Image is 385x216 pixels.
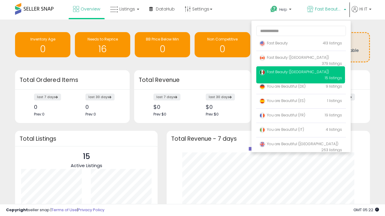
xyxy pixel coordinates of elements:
label: last 7 days [153,94,180,100]
span: Hi IT [359,6,367,12]
span: Active Listings [71,162,102,169]
span: You are Beautiful (DE) [259,84,306,89]
span: 263 listings [321,147,342,152]
a: Inventory Age 0 [15,32,70,57]
span: Prev: 0 [34,112,45,117]
span: 15 listings [325,75,342,80]
img: spain.png [259,98,265,104]
div: $0 [206,104,240,110]
div: 0 [85,104,119,110]
span: You are Beautiful ([GEOGRAPHIC_DATA]) [259,141,338,146]
div: seller snap | | [6,207,104,213]
h3: Total Listings [20,136,153,141]
span: 2025-09-8 05:22 GMT [353,207,379,213]
span: 413 listings [323,40,342,46]
img: italy.png [259,127,265,133]
img: germany.png [259,84,265,90]
a: Non Competitive 0 [195,32,250,57]
p: 15 [71,151,102,162]
label: last 30 days [85,94,115,100]
span: You are Beautiful (ES) [259,98,305,103]
span: Non Competitive [207,37,238,42]
img: canada.png [259,55,265,61]
span: You are Beautiful (FR) [259,112,305,118]
span: Fast Beauty ([GEOGRAPHIC_DATA]) [315,6,342,12]
h1: 0 [18,44,67,54]
span: Overview [81,6,100,12]
h1: 0 [198,44,247,54]
span: Fast Beauty ([GEOGRAPHIC_DATA]) [259,55,329,60]
a: Terms of Use [51,207,77,213]
span: 9 listings [326,84,342,89]
strong: Copyright [6,207,28,213]
img: uk.png [259,141,265,147]
label: last 30 days [206,94,235,100]
h3: Total Ordered Items [20,76,125,84]
span: Prev: $0 [206,112,219,117]
span: 1 listings [327,98,342,103]
h1: 16 [78,44,127,54]
h3: Total Revenue - 7 days [171,136,365,141]
span: You are Beautiful (IT) [259,127,304,132]
a: Needs to Reprice 16 [75,32,130,57]
a: Privacy Policy [78,207,104,213]
span: Prev: 0 [85,112,96,117]
span: 379 listings [322,61,342,66]
h3: Total Revenue [139,76,246,84]
span: Inventory Age [30,37,55,42]
img: france.png [259,112,265,118]
label: last 7 days [34,94,61,100]
a: BB Price Below Min 0 [135,32,190,57]
span: Listings [119,6,135,12]
span: BB Price Below Min [146,37,179,42]
span: 4 listings [326,127,342,132]
img: usa.png [259,40,265,46]
span: Needs to Reprice [88,37,118,42]
span: Prev: $0 [153,112,166,117]
span: 19 listings [325,112,342,118]
h1: 0 [138,44,187,54]
a: Help [266,1,302,19]
span: Help [279,7,287,12]
div: 0 [34,104,68,110]
img: mexico.png [259,69,265,75]
div: $0 [153,104,188,110]
i: Get Help [270,5,278,13]
a: Hi IT [352,6,371,19]
span: DataHub [156,6,175,12]
span: Fast Beauty [259,40,288,46]
span: Fast Beauty ([GEOGRAPHIC_DATA]) [259,69,329,74]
